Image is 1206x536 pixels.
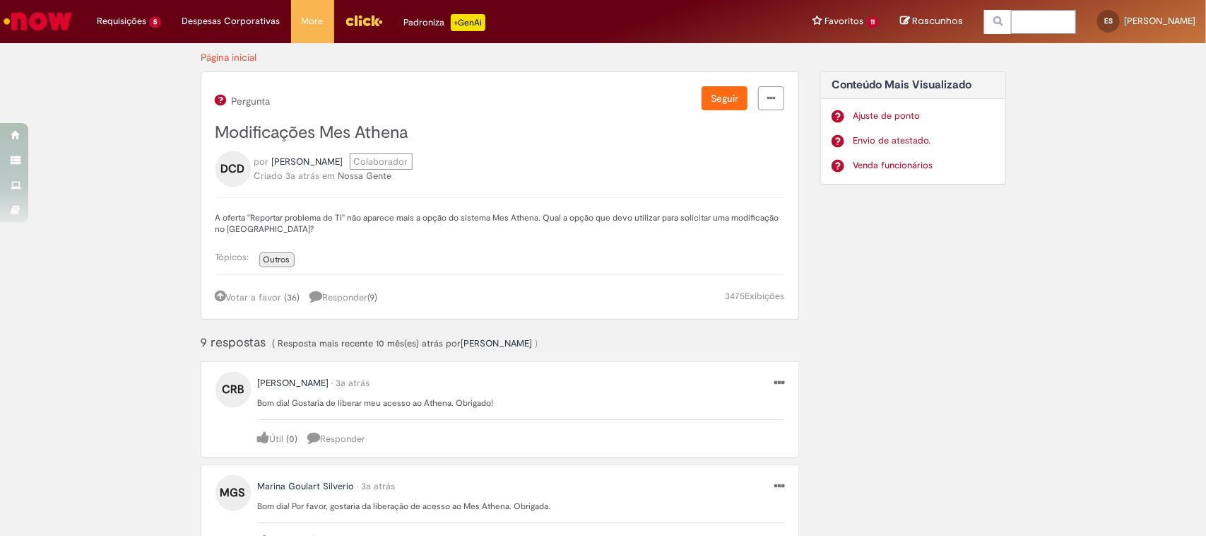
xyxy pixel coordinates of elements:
span: 0 [290,433,295,445]
a: Ajuste de ponto [853,110,995,123]
span: 11 [866,16,879,28]
a: menu Ações [774,376,784,391]
a: menu Ações [774,479,784,494]
span: Dayane Cristina de Oliveira Cruz perfil [272,156,343,168]
span: Marina Goulart Silverio perfil [258,480,355,492]
span: ES [1104,16,1113,25]
span: DCD [221,158,245,180]
img: ServiceNow [1,7,74,35]
span: 3a atrás [286,170,320,182]
span: Rascunhos [912,14,963,28]
span: em [323,170,336,182]
a: Responder [308,433,366,445]
a: MGS [215,486,251,498]
a: Útil [258,433,284,445]
span: por [254,156,269,168]
span: 3a atrás [336,377,370,389]
span: Favoritos [824,14,863,28]
a: Envio de atestado. [853,134,995,148]
span: Criado [254,170,283,182]
time: 27/09/2022 14:17:21 [286,170,320,182]
span: 3a atrás [362,480,396,492]
a: DCD [215,162,251,174]
span: ( Resposta mais recente por [273,337,538,349]
span: • [332,377,333,389]
a: Nossa Gente [338,170,392,182]
span: Claudio Roberto Borges perfil [258,377,329,389]
a: Votar a favor [215,291,282,303]
span: 10 mês(es) atrás [377,337,444,349]
span: ( ) [287,433,298,445]
a: Venda funcionários [853,159,995,173]
span: Exibições [745,290,784,302]
span: CRB [222,378,244,401]
h2: Conteúdo Mais Visualizado [832,79,995,92]
span: 36 [288,291,297,303]
span: MGS [220,482,246,504]
span: • [357,480,359,492]
p: Bom dia! Gostaria de liberar meu acesso ao Athena. Obrigado! [258,397,785,409]
p: A oferta "Reportar problema de TI" não aparece mais a opção do sistema Mes Athena. Qual a opção q... [215,212,785,235]
a: Outros [259,252,295,267]
time: 09/10/2022 10:19:25 [362,480,396,492]
span: More [302,14,324,28]
button: Seguir [702,86,747,110]
div: Padroniza [404,14,485,31]
span: 9 [370,291,375,303]
p: Bom dia! Por favor, gostaria da liberação de acesso ao Mes Athena. Obrigada. [258,501,785,512]
span: ) [536,337,538,349]
span: Josemir Santos Da Cruz perfil [461,337,533,349]
img: click_logo_yellow_360x200.png [345,10,383,31]
span: Despesas Corporativas [182,14,280,28]
span: 9 respostas [201,334,270,351]
a: 9 respostas, clique para responder [310,289,385,305]
span: Colaborador [350,153,413,170]
span: ( ) [368,291,378,303]
div: Conteúdo Mais Visualizado [820,71,1006,185]
span: Outros [264,254,290,265]
a: Josemir Santos Da Cruz perfil [461,337,533,351]
span: Modificações Mes Athena [215,122,408,144]
a: CRB [215,383,251,395]
a: (36) [285,291,300,303]
span: Tópicos: [215,251,256,263]
p: +GenAi [451,14,485,31]
span: Pergunta [230,95,271,107]
span: 3475 [725,290,745,302]
a: Página inicial [201,51,257,64]
a: Claudio Roberto Borges perfil [258,376,329,390]
span: Responder [310,291,378,303]
button: Pesquisar [984,10,1012,34]
span: 5 [149,16,161,28]
span: Requisições [97,14,146,28]
a: Dayane Cristina de Oliveira Cruz perfil [272,155,343,169]
a: menu Ações [758,86,784,110]
a: Rascunhos [900,15,963,28]
span: [PERSON_NAME] [1124,15,1195,27]
a: Marina Goulart Silverio perfil [258,479,355,494]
